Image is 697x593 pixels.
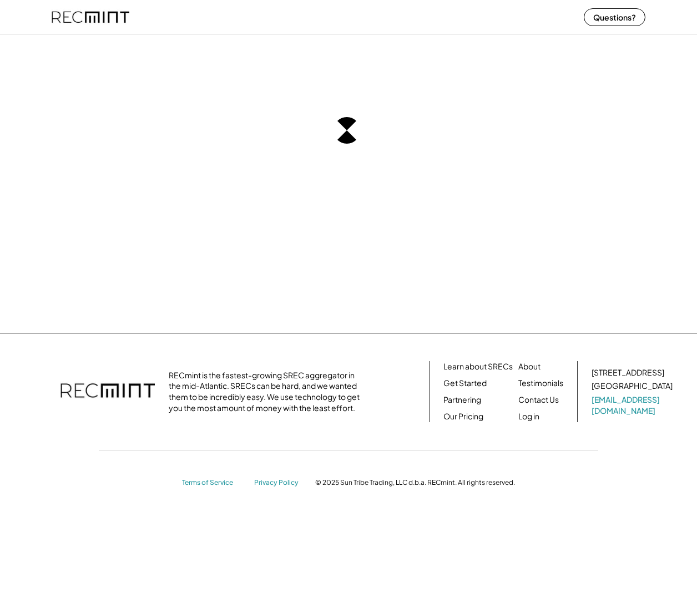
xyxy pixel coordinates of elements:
a: Terms of Service [182,478,243,488]
a: Get Started [443,378,487,389]
a: Learn about SRECs [443,361,513,372]
img: recmint-logotype%403x%20%281%29.jpeg [52,2,129,32]
a: Partnering [443,394,481,406]
a: Privacy Policy [254,478,304,488]
button: Questions? [584,8,645,26]
a: Contact Us [518,394,559,406]
div: [STREET_ADDRESS] [592,367,664,378]
a: Our Pricing [443,411,483,422]
div: © 2025 Sun Tribe Trading, LLC d.b.a. RECmint. All rights reserved. [315,478,515,487]
a: About [518,361,541,372]
a: [EMAIL_ADDRESS][DOMAIN_NAME] [592,394,675,416]
a: Testimonials [518,378,563,389]
div: [GEOGRAPHIC_DATA] [592,381,673,392]
img: recmint-logotype%403x.png [60,372,155,411]
div: RECmint is the fastest-growing SREC aggregator in the mid-Atlantic. SRECs can be hard, and we wan... [169,370,366,413]
a: Log in [518,411,539,422]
